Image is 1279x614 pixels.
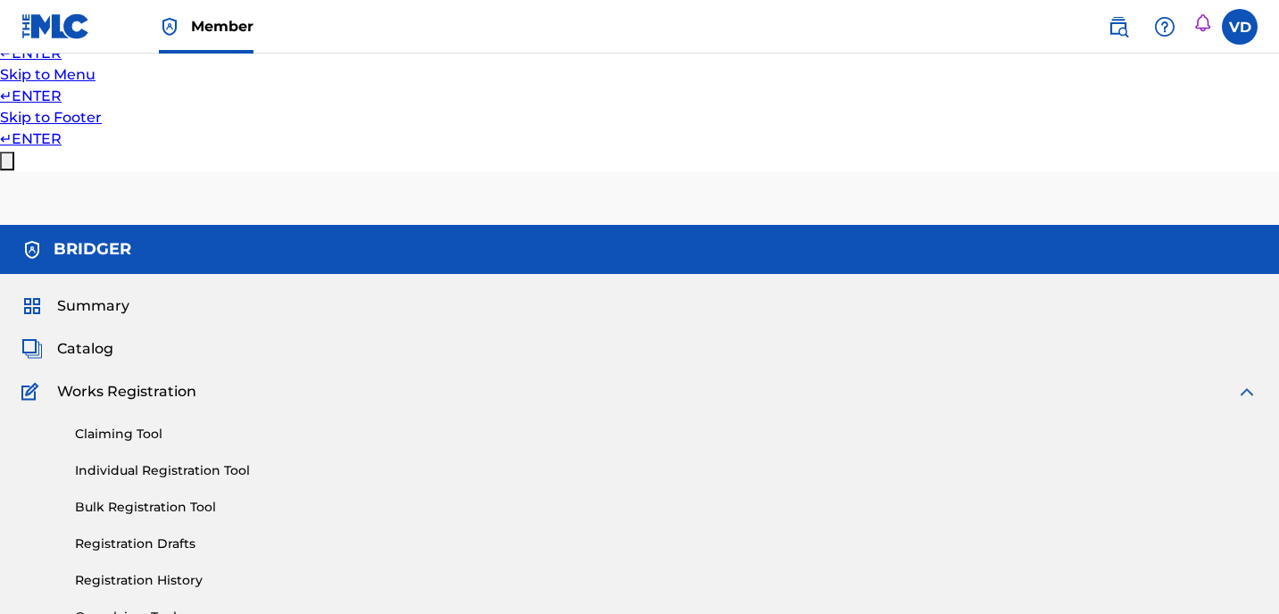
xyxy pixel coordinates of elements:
span: Works Registration [57,381,196,402]
img: Top Rightsholder [159,16,180,37]
img: Summary [21,295,43,317]
img: Works Registration [21,381,45,402]
span: Member [191,16,253,37]
a: Bulk Registration Tool [75,498,1258,517]
div: Notifications [1193,14,1211,38]
a: Public Search [1100,9,1136,45]
div: Help [1147,9,1183,45]
a: CatalogCatalog [21,338,113,360]
img: Accounts [21,239,43,261]
img: help [1154,16,1175,37]
div: User Menu [1222,9,1258,45]
a: Registration History [75,571,1258,590]
a: Individual Registration Tool [75,461,1258,480]
img: Catalog [21,338,43,360]
span: Summary [57,295,129,317]
span: Catalog [57,338,113,360]
a: SummarySummary [21,295,129,317]
a: Claiming Tool [75,425,1258,444]
h5: BRIDGER [54,239,131,260]
img: search [1108,16,1129,37]
img: MLC Logo [21,13,90,39]
iframe: Resource Center [1229,376,1279,519]
a: Registration Drafts [75,535,1258,553]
